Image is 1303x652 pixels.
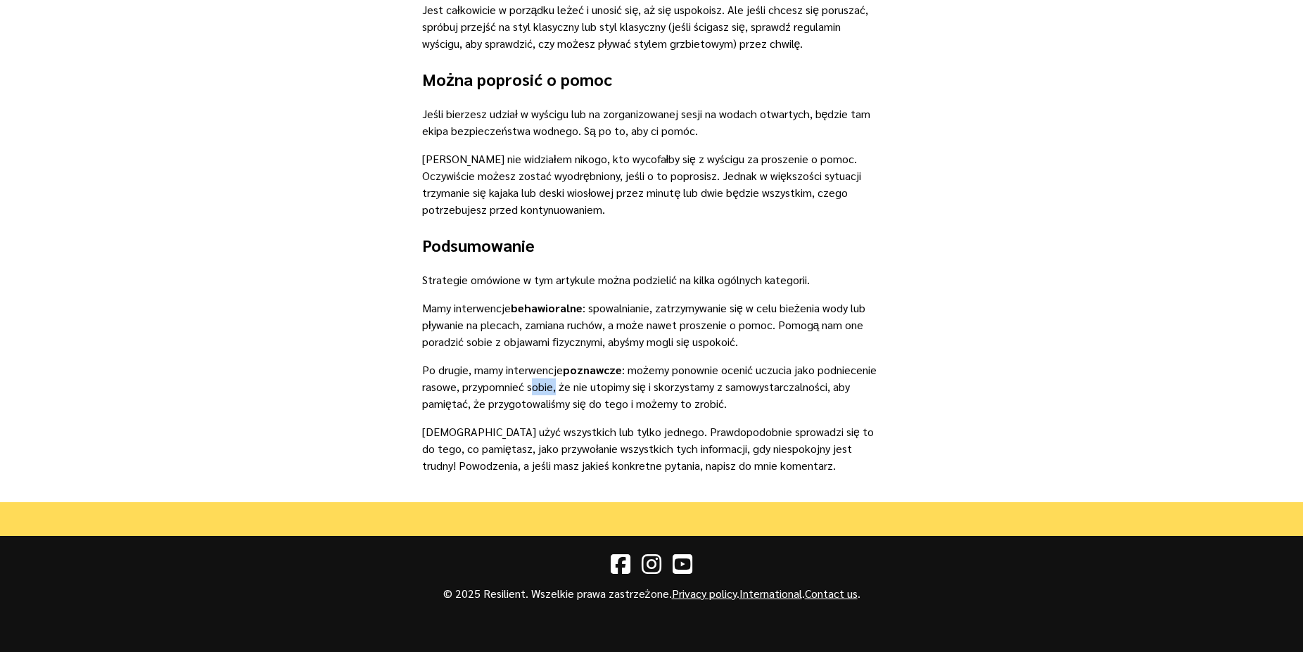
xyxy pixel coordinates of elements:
p: Jeśli bierzesz udział w wyścigu lub na zorganizowanej sesji na wodach otwartych, będzie tam ekipa... [422,106,881,139]
p: [DEMOGRAPHIC_DATA] użyć wszystkich lub tylko jednego. Prawdopodobnie sprowadzi się to do tego, co... [422,423,881,474]
a: YouTube [673,561,692,575]
strong: poznawcze [563,362,622,377]
a: Contact us [805,586,858,601]
a: Instagram [642,561,661,575]
a: International [739,586,802,601]
h2: Podsumowanie [422,232,881,257]
a: Privacy policy [672,586,737,601]
p: Po drugie, mamy interwencje : możemy ponownie ocenić uczucia jako podniecenie rasowe, przypomnieć... [422,362,881,412]
p: [PERSON_NAME] nie widziałem nikogo, kto wycofałby się z wyścigu za proszenie o pomoc. Oczywiście ... [422,151,881,218]
p: Strategie omówione w tym artykule można podzielić na kilka ogólnych kategorii. [422,271,881,288]
strong: behawioralne [511,300,583,315]
h2: Można poprosić o pomoc [422,66,881,91]
p: Jest całkowicie w porządku leżeć i unosić się, aż się uspokoisz. Ale jeśli chcesz się poruszać, s... [422,1,881,52]
p: Mamy interwencje : spowalnianie, zatrzymywanie się w celu bieżenia wody lub pływanie na plecach, ... [422,300,881,350]
a: Facebook [611,561,630,575]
